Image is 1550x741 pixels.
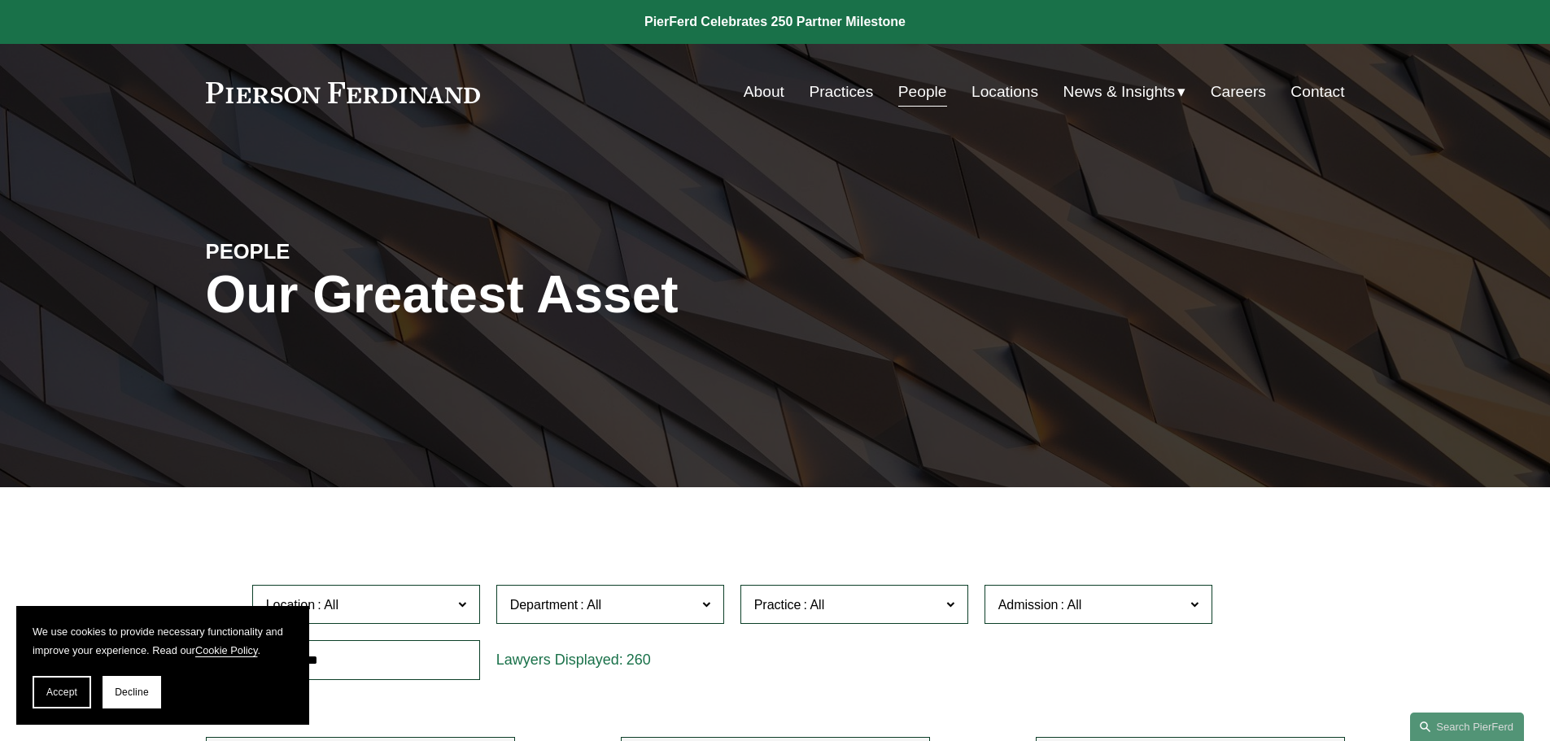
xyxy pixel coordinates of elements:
[898,76,947,107] a: People
[1063,78,1176,107] span: News & Insights
[971,76,1038,107] a: Locations
[195,644,258,656] a: Cookie Policy
[998,598,1059,612] span: Admission
[206,238,491,264] h4: PEOPLE
[809,76,873,107] a: Practices
[627,652,651,668] span: 260
[46,687,77,698] span: Accept
[16,606,309,725] section: Cookie banner
[33,676,91,708] button: Accept
[115,687,149,698] span: Decline
[1410,713,1524,741] a: Search this site
[1290,76,1344,107] a: Contact
[754,598,801,612] span: Practice
[103,676,161,708] button: Decline
[33,622,293,660] p: We use cookies to provide necessary functionality and improve your experience. Read our .
[1211,76,1266,107] a: Careers
[206,265,965,325] h1: Our Greatest Asset
[1063,76,1186,107] a: folder dropdown
[266,598,316,612] span: Location
[510,598,579,612] span: Department
[744,76,784,107] a: About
